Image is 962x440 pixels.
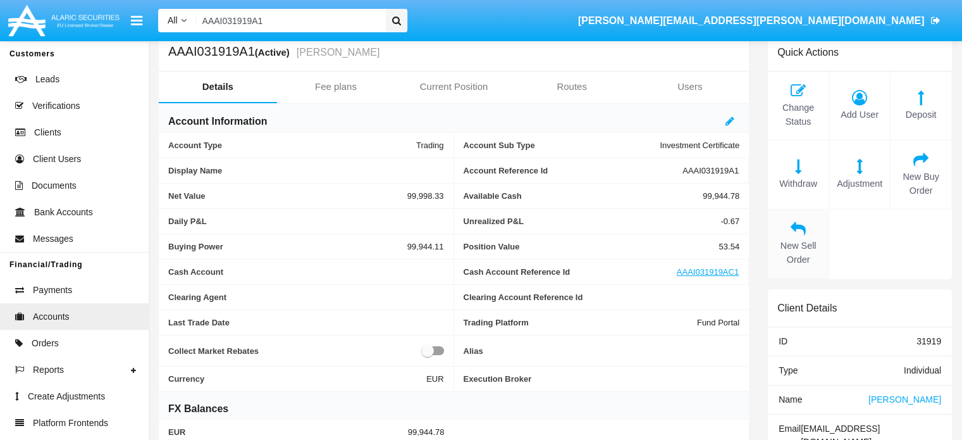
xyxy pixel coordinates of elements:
[464,141,660,150] span: Account Sub Type
[718,242,739,251] span: 53.54
[677,267,739,277] a: AAAI031919AC1
[777,46,839,58] h6: Quick Actions
[779,394,802,405] span: Name
[168,427,408,437] span: EUR
[774,101,822,129] span: Change Status
[897,108,945,122] span: Deposit
[464,374,740,384] span: Execution Broker
[168,242,407,251] span: Buying Power
[407,242,444,251] span: 99,944.11
[464,292,740,302] span: Clearing Account Reference Id
[168,45,379,60] h5: AAAI031919A1
[28,390,105,403] span: Create Adjustments
[33,284,72,297] span: Payments
[464,267,677,277] span: Cash Account Reference Id
[513,72,631,102] a: Routes
[426,374,443,384] span: EUR
[168,115,267,129] h6: Account Information
[255,45,293,60] div: (Active)
[168,318,444,327] span: Last Trade Date
[196,9,381,32] input: Search
[168,166,444,175] span: Display Name
[868,394,941,405] span: [PERSON_NAME]
[32,99,80,113] span: Verifications
[464,191,703,201] span: Available Cash
[777,302,837,314] h6: Client Details
[158,14,196,27] a: All
[916,336,941,346] span: 31919
[35,73,59,86] span: Leads
[159,72,277,102] a: Details
[33,363,64,377] span: Reports
[774,239,822,267] span: New Sell Order
[32,337,59,350] span: Orders
[572,3,946,39] a: [PERSON_NAME][EMAIL_ADDRESS][PERSON_NAME][DOMAIN_NAME]
[6,2,121,39] img: Logo image
[779,424,801,434] span: Email
[32,179,77,192] span: Documents
[631,72,749,102] a: Users
[660,141,739,150] span: Investment Certificate
[464,343,740,358] span: Alias
[697,318,739,327] span: Fund Portal
[408,427,445,437] span: 99,944.78
[33,310,70,324] span: Accounts
[168,141,416,150] span: Account Type
[33,153,81,166] span: Client Users
[464,242,719,251] span: Position Value
[836,108,884,122] span: Add User
[407,191,444,201] span: 99,998.33
[774,177,822,191] span: Withdraw
[168,191,407,201] span: Net Value
[720,217,739,226] span: -0.67
[293,47,380,58] small: [PERSON_NAME]
[168,15,178,25] span: All
[779,336,787,346] span: ID
[779,365,798,375] span: Type
[578,15,925,26] span: [PERSON_NAME][EMAIL_ADDRESS][PERSON_NAME][DOMAIN_NAME]
[277,72,395,102] a: Fee plans
[836,177,884,191] span: Adjustment
[897,170,945,198] span: New Buy Order
[33,232,73,246] span: Messages
[904,365,941,375] span: Individual
[34,126,61,139] span: Clients
[33,417,108,430] span: Platform Frontends
[168,217,444,226] span: Daily P&L
[168,267,444,277] span: Cash Account
[464,166,683,175] span: Account Reference Id
[168,402,228,416] h6: FX Balances
[416,141,444,150] span: Trading
[682,166,739,175] span: AAAI031919A1
[34,206,93,219] span: Bank Accounts
[168,292,444,302] span: Clearing Agent
[168,374,426,384] span: Currency
[703,191,739,201] span: 99,944.78
[464,318,697,327] span: Trading Platform
[464,217,721,226] span: Unrealized P&L
[168,343,421,358] span: Collect Market Rebates
[395,72,513,102] a: Current Position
